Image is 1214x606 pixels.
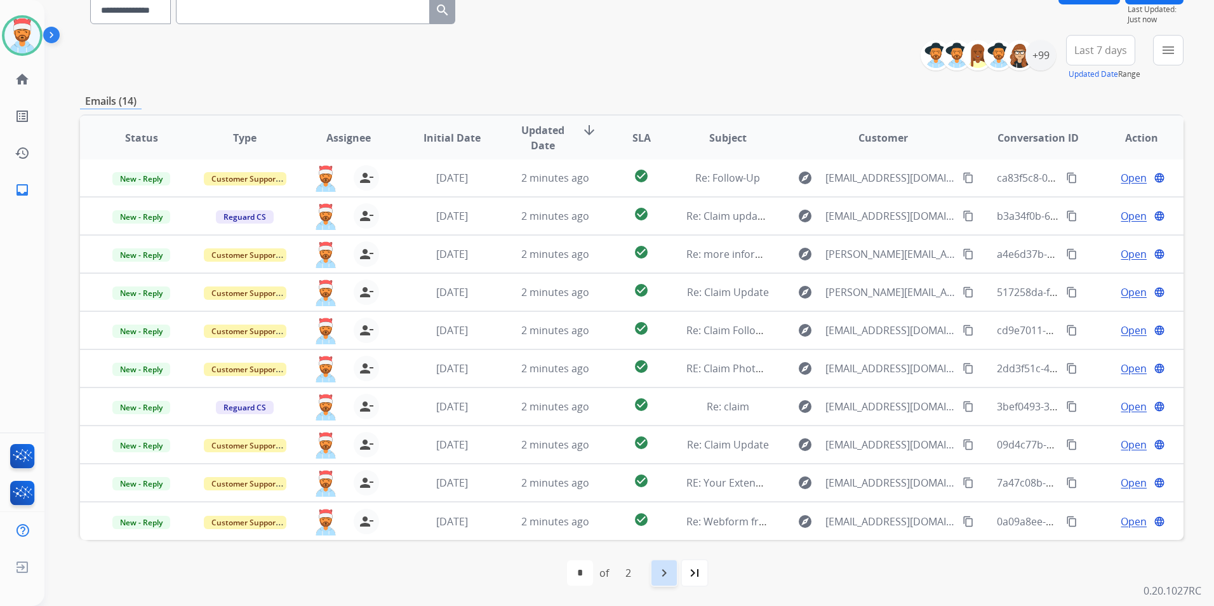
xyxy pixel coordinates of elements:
[436,515,468,529] span: [DATE]
[1154,516,1165,527] mat-icon: language
[1066,516,1077,527] mat-icon: content_copy
[797,208,813,224] mat-icon: explore
[963,210,974,222] mat-icon: content_copy
[634,359,649,374] mat-icon: check_circle
[204,325,286,338] span: Customer Support
[963,325,974,336] mat-icon: content_copy
[436,361,468,375] span: [DATE]
[313,241,338,268] img: agent-avatar
[313,432,338,459] img: agent-avatar
[204,477,286,490] span: Customer Support
[1154,363,1165,374] mat-icon: language
[1066,35,1135,65] button: Last 7 days
[634,206,649,222] mat-icon: check_circle
[997,209,1187,223] span: b3a34f0b-67f3-4521-a0b2-d3927e7f06e9
[521,285,589,299] span: 2 minutes ago
[797,170,813,185] mat-icon: explore
[435,3,450,18] mat-icon: search
[359,437,374,452] mat-icon: person_remove
[326,130,371,145] span: Assignee
[825,170,956,185] span: [EMAIL_ADDRESS][DOMAIN_NAME]
[634,283,649,298] mat-icon: check_circle
[112,172,170,185] span: New - Reply
[424,130,481,145] span: Initial Date
[204,516,286,529] span: Customer Support
[686,515,991,529] span: Re: Webform from [EMAIL_ADDRESS][DOMAIN_NAME] on [DATE]
[15,182,30,198] mat-icon: inbox
[204,439,286,452] span: Customer Support
[825,361,956,376] span: [EMAIL_ADDRESS][DOMAIN_NAME]
[436,285,468,299] span: [DATE]
[1066,210,1077,222] mat-icon: content_copy
[112,516,170,529] span: New - Reply
[634,321,649,336] mat-icon: check_circle
[15,109,30,124] mat-icon: list_alt
[997,400,1190,414] span: 3bef0493-36c5-4174-a597-3147c18449b7
[1154,439,1165,450] mat-icon: language
[634,435,649,450] mat-icon: check_circle
[825,514,956,529] span: [EMAIL_ADDRESS][DOMAIN_NAME]
[359,170,374,185] mat-icon: person_remove
[15,72,30,87] mat-icon: home
[997,285,1190,299] span: 517258da-f3d8-43d4-8692-f97b19e93183
[615,560,641,586] div: 2
[1080,116,1184,160] th: Action
[204,363,286,376] span: Customer Support
[1066,363,1077,374] mat-icon: content_copy
[963,401,974,412] mat-icon: content_copy
[963,516,974,527] mat-icon: content_copy
[1069,69,1118,79] button: Updated Date
[825,246,956,262] span: [PERSON_NAME][EMAIL_ADDRESS][PERSON_NAME][DOMAIN_NAME]
[521,361,589,375] span: 2 minutes ago
[216,401,274,414] span: Reguard CS
[359,246,374,262] mat-icon: person_remove
[1121,285,1147,300] span: Open
[797,285,813,300] mat-icon: explore
[514,123,571,153] span: Updated Date
[797,514,813,529] mat-icon: explore
[1154,477,1165,488] mat-icon: language
[112,286,170,300] span: New - Reply
[997,247,1195,261] span: a4e6d37b-d4d2-4a40-9003-c57aeb362848
[709,130,747,145] span: Subject
[686,209,890,223] span: Re: Claim update: Replacement processing
[1121,246,1147,262] span: Open
[695,171,760,185] span: Re: Follow-Up
[797,246,813,262] mat-icon: explore
[521,247,589,261] span: 2 minutes ago
[997,323,1192,337] span: cd9e7011-2ae8-4422-88de-25669591ce9c
[1128,4,1184,15] span: Last Updated:
[1154,325,1165,336] mat-icon: language
[1121,170,1147,185] span: Open
[997,515,1189,529] span: 0a09a8ee-2df8-4b13-a0cd-2f2a00dbdb7f
[436,400,468,414] span: [DATE]
[825,208,956,224] span: [EMAIL_ADDRESS][DOMAIN_NAME]
[797,323,813,338] mat-icon: explore
[797,437,813,452] mat-icon: explore
[686,247,830,261] span: Re: more information needed.
[797,361,813,376] mat-icon: explore
[359,208,374,224] mat-icon: person_remove
[686,323,780,337] span: Re: Claim Follow-Up
[997,171,1186,185] span: ca83f5c8-0d89-45db-97f5-938e113fba2e
[1161,43,1176,58] mat-icon: menu
[1121,323,1147,338] span: Open
[1074,48,1127,53] span: Last 7 days
[313,394,338,421] img: agent-avatar
[521,515,589,529] span: 2 minutes ago
[521,171,589,185] span: 2 minutes ago
[1154,210,1165,222] mat-icon: language
[436,323,468,337] span: [DATE]
[112,325,170,338] span: New - Reply
[1154,286,1165,298] mat-icon: language
[963,477,974,488] mat-icon: content_copy
[1128,15,1184,25] span: Just now
[632,130,651,145] span: SLA
[1121,208,1147,224] span: Open
[1066,439,1077,450] mat-icon: content_copy
[436,438,468,452] span: [DATE]
[657,565,672,581] mat-icon: navigate_next
[4,18,40,53] img: avatar
[687,565,702,581] mat-icon: last_page
[797,399,813,414] mat-icon: explore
